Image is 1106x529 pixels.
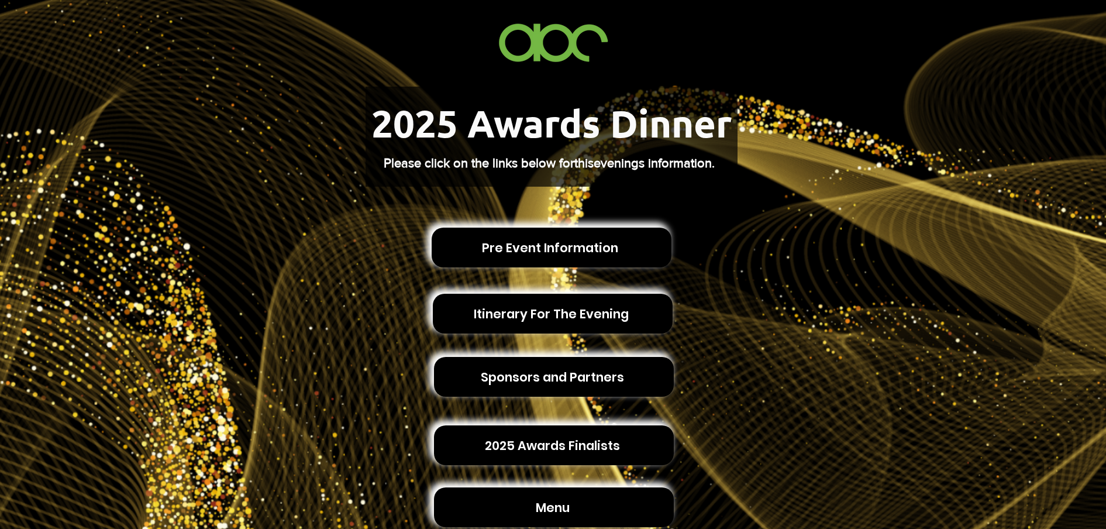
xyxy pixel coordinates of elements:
[434,425,674,465] a: 2025 Awards Finalists
[384,156,574,170] span: Please click on the links below for
[474,305,629,323] span: Itinerary For The Evening
[434,357,674,397] a: Sponsors and Partners
[482,239,618,257] span: Pre Event Information
[536,499,570,517] span: Menu
[432,228,671,267] a: Pre Event Information
[371,99,732,146] span: 2025 Awards Dinner
[481,368,624,386] span: Sponsors and Partners
[433,294,673,334] a: Itinerary For The Evening
[485,437,620,455] span: 2025 Awards Finalists
[491,16,614,65] img: ABC-Logo-Blank-Background-01-01-2.png
[434,487,674,527] a: Menu
[574,156,594,170] span: this
[594,156,715,170] span: evenings information.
